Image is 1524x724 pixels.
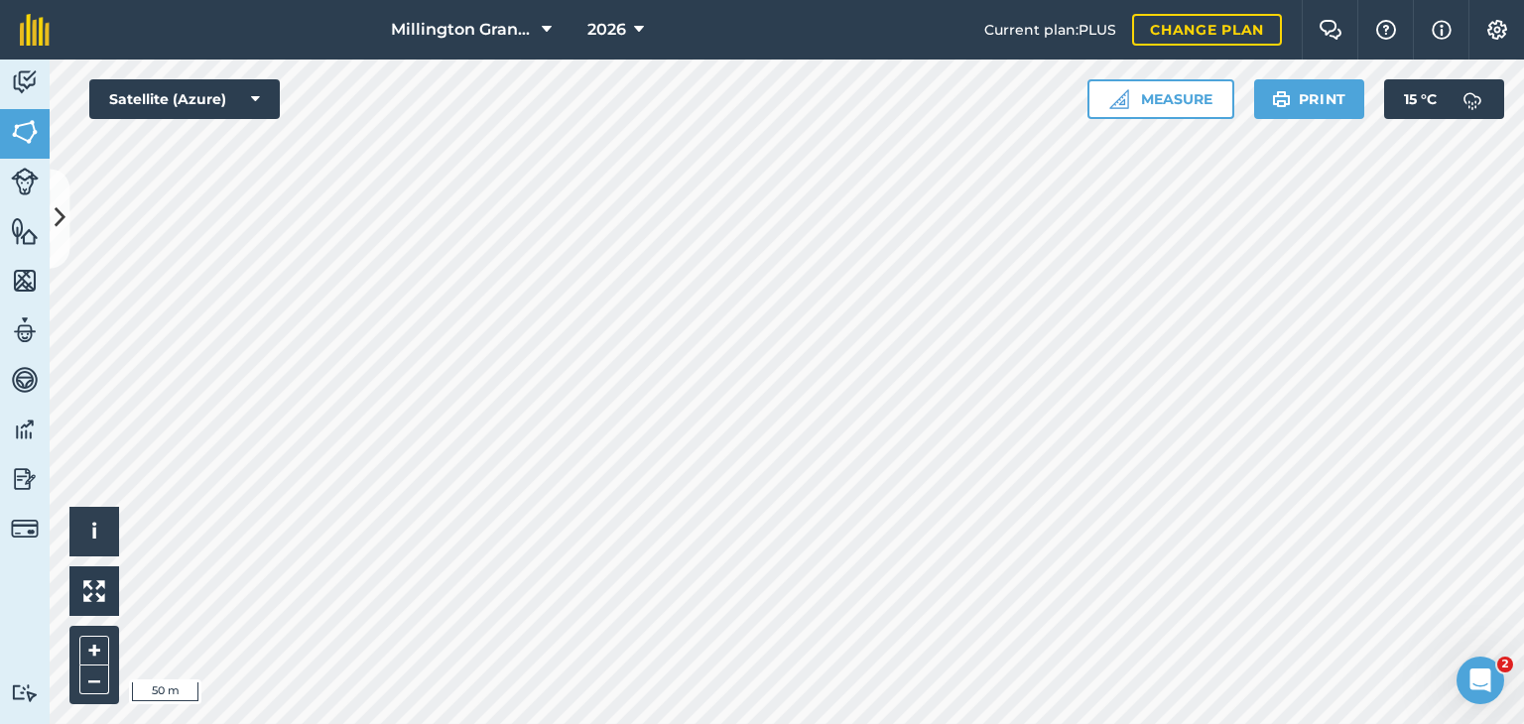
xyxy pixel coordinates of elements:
img: svg+xml;base64,PD94bWwgdmVyc2lvbj0iMS4wIiBlbmNvZGluZz0idXRmLTgiPz4KPCEtLSBHZW5lcmF0b3I6IEFkb2JlIE... [11,67,39,97]
img: svg+xml;base64,PD94bWwgdmVyc2lvbj0iMS4wIiBlbmNvZGluZz0idXRmLTgiPz4KPCEtLSBHZW5lcmF0b3I6IEFkb2JlIE... [11,515,39,543]
button: Print [1254,79,1365,119]
img: svg+xml;base64,PD94bWwgdmVyc2lvbj0iMS4wIiBlbmNvZGluZz0idXRmLTgiPz4KPCEtLSBHZW5lcmF0b3I6IEFkb2JlIE... [11,464,39,494]
img: svg+xml;base64,PHN2ZyB4bWxucz0iaHR0cDovL3d3dy53My5vcmcvMjAwMC9zdmciIHdpZHRoPSI1NiIgaGVpZ2h0PSI2MC... [11,266,39,296]
img: svg+xml;base64,PHN2ZyB4bWxucz0iaHR0cDovL3d3dy53My5vcmcvMjAwMC9zdmciIHdpZHRoPSIxNyIgaGVpZ2h0PSIxNy... [1432,18,1452,42]
a: Change plan [1132,14,1282,46]
img: svg+xml;base64,PD94bWwgdmVyc2lvbj0iMS4wIiBlbmNvZGluZz0idXRmLTgiPz4KPCEtLSBHZW5lcmF0b3I6IEFkb2JlIE... [11,168,39,195]
span: 2 [1497,657,1513,672]
img: svg+xml;base64,PD94bWwgdmVyc2lvbj0iMS4wIiBlbmNvZGluZz0idXRmLTgiPz4KPCEtLSBHZW5lcmF0b3I6IEFkb2JlIE... [11,415,39,444]
img: Ruler icon [1109,89,1129,109]
iframe: Intercom live chat [1457,657,1504,704]
img: fieldmargin Logo [20,14,50,46]
span: 15 ° C [1404,79,1437,119]
img: svg+xml;base64,PD94bWwgdmVyc2lvbj0iMS4wIiBlbmNvZGluZz0idXRmLTgiPz4KPCEtLSBHZW5lcmF0b3I6IEFkb2JlIE... [11,315,39,345]
button: Satellite (Azure) [89,79,280,119]
img: svg+xml;base64,PHN2ZyB4bWxucz0iaHR0cDovL3d3dy53My5vcmcvMjAwMC9zdmciIHdpZHRoPSI1NiIgaGVpZ2h0PSI2MC... [11,216,39,246]
span: i [91,519,97,543]
img: A cog icon [1485,20,1509,40]
img: svg+xml;base64,PD94bWwgdmVyc2lvbj0iMS4wIiBlbmNvZGluZz0idXRmLTgiPz4KPCEtLSBHZW5lcmF0b3I6IEFkb2JlIE... [11,365,39,395]
img: svg+xml;base64,PHN2ZyB4bWxucz0iaHR0cDovL3d3dy53My5vcmcvMjAwMC9zdmciIHdpZHRoPSIxOSIgaGVpZ2h0PSIyNC... [1272,87,1291,111]
img: Two speech bubbles overlapping with the left bubble in the forefront [1319,20,1342,40]
span: 2026 [587,18,626,42]
button: 15 °C [1384,79,1504,119]
img: svg+xml;base64,PHN2ZyB4bWxucz0iaHR0cDovL3d3dy53My5vcmcvMjAwMC9zdmciIHdpZHRoPSI1NiIgaGVpZ2h0PSI2MC... [11,117,39,147]
img: svg+xml;base64,PD94bWwgdmVyc2lvbj0iMS4wIiBlbmNvZGluZz0idXRmLTgiPz4KPCEtLSBHZW5lcmF0b3I6IEFkb2JlIE... [11,683,39,702]
img: A question mark icon [1374,20,1398,40]
span: Current plan : PLUS [984,19,1116,41]
button: – [79,665,109,694]
span: Millington Grange [391,18,534,42]
button: Measure [1087,79,1234,119]
button: + [79,636,109,665]
img: svg+xml;base64,PD94bWwgdmVyc2lvbj0iMS4wIiBlbmNvZGluZz0idXRmLTgiPz4KPCEtLSBHZW5lcmF0b3I6IEFkb2JlIE... [1453,79,1492,119]
img: Four arrows, one pointing top left, one top right, one bottom right and the last bottom left [83,580,105,602]
button: i [69,507,119,556]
